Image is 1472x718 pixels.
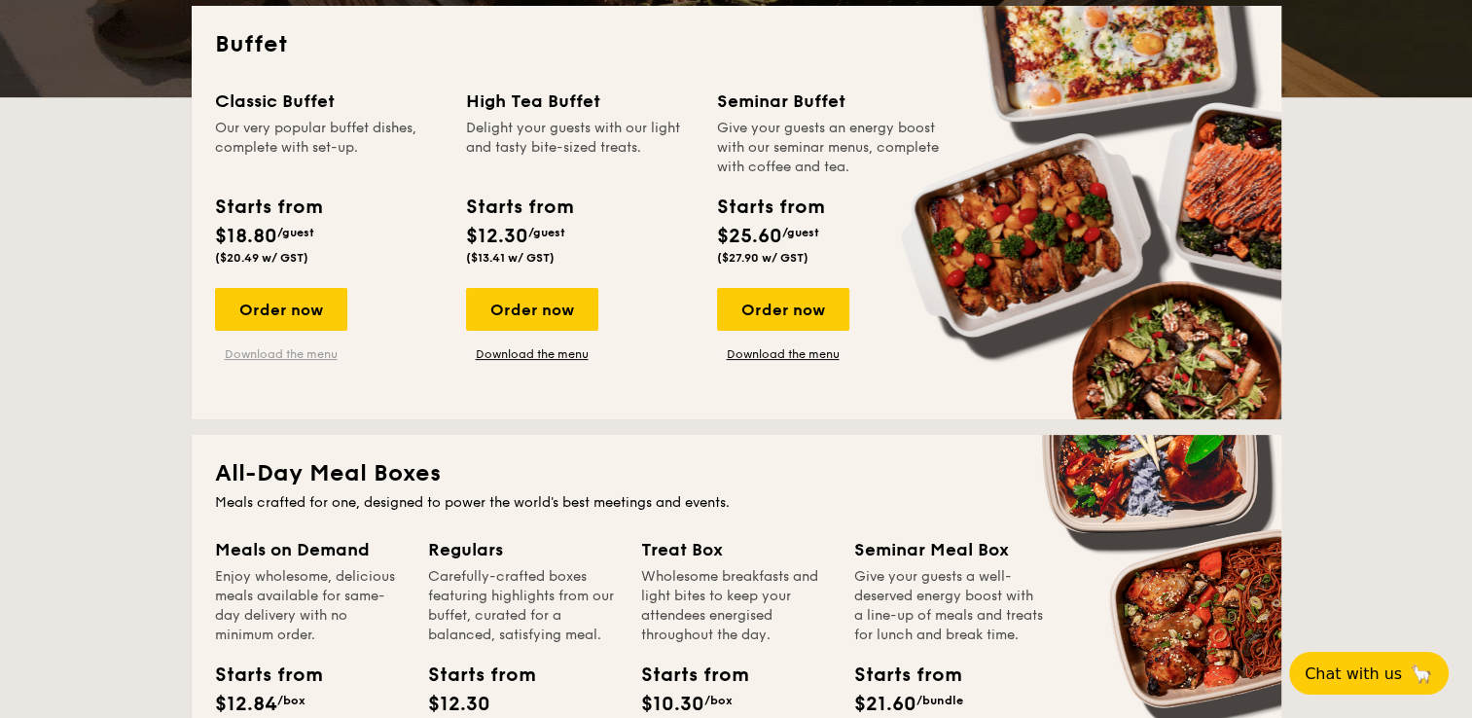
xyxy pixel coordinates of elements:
span: 🦙 [1410,663,1433,685]
span: /bundle [916,694,963,707]
a: Download the menu [466,346,598,362]
div: Starts from [428,661,516,690]
span: $12.84 [215,693,277,716]
div: Enjoy wholesome, delicious meals available for same-day delivery with no minimum order. [215,567,405,645]
div: Delight your guests with our light and tasty bite-sized treats. [466,119,694,177]
div: Starts from [215,193,321,222]
span: /box [277,694,305,707]
div: Meals on Demand [215,536,405,563]
span: ($27.90 w/ GST) [717,251,808,265]
div: High Tea Buffet [466,88,694,115]
span: /box [704,694,733,707]
span: $21.60 [854,693,916,716]
div: Give your guests an energy boost with our seminar menus, complete with coffee and tea. [717,119,945,177]
span: $12.30 [466,225,528,248]
div: Treat Box [641,536,831,563]
span: /guest [528,226,565,239]
h2: Buffet [215,29,1258,60]
div: Starts from [717,193,823,222]
div: Starts from [466,193,572,222]
span: Chat with us [1305,664,1402,683]
div: Meals crafted for one, designed to power the world's best meetings and events. [215,493,1258,513]
div: Starts from [854,661,942,690]
span: /guest [782,226,819,239]
div: Give your guests a well-deserved energy boost with a line-up of meals and treats for lunch and br... [854,567,1044,645]
span: $10.30 [641,693,704,716]
div: Seminar Meal Box [854,536,1044,563]
h2: All-Day Meal Boxes [215,458,1258,489]
div: Order now [466,288,598,331]
div: Our very popular buffet dishes, complete with set-up. [215,119,443,177]
div: Wholesome breakfasts and light bites to keep your attendees energised throughout the day. [641,567,831,645]
div: Order now [717,288,849,331]
span: ($20.49 w/ GST) [215,251,308,265]
span: /guest [277,226,314,239]
div: Starts from [641,661,729,690]
div: Order now [215,288,347,331]
span: $12.30 [428,693,490,716]
div: Seminar Buffet [717,88,945,115]
span: ($13.41 w/ GST) [466,251,555,265]
span: $25.60 [717,225,782,248]
a: Download the menu [717,346,849,362]
span: $18.80 [215,225,277,248]
div: Classic Buffet [215,88,443,115]
div: Starts from [215,661,303,690]
button: Chat with us🦙 [1289,652,1449,695]
div: Regulars [428,536,618,563]
a: Download the menu [215,346,347,362]
div: Carefully-crafted boxes featuring highlights from our buffet, curated for a balanced, satisfying ... [428,567,618,645]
